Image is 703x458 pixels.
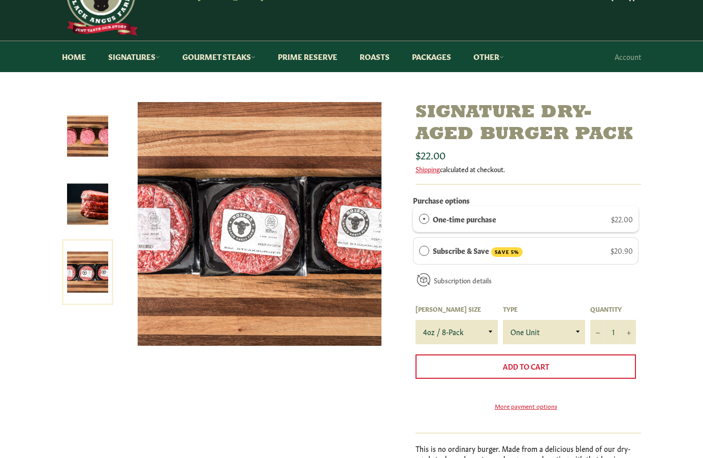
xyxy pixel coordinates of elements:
[416,164,440,174] a: Shipping
[52,41,96,72] a: Home
[416,402,636,410] a: More payment options
[416,165,641,174] div: calculated at checkout.
[98,41,170,72] a: Signatures
[416,305,498,313] label: [PERSON_NAME] Size
[621,320,636,344] button: Increase item quantity by one
[463,41,514,72] a: Other
[138,102,381,346] img: Signature Dry-Aged Burger Pack
[67,184,108,225] img: Signature Dry-Aged Burger Pack
[503,361,549,371] span: Add to Cart
[503,305,585,313] label: Type
[433,213,496,224] label: One-time purchase
[434,275,492,285] a: Subscription details
[402,41,461,72] a: Packages
[611,214,633,224] span: $22.00
[419,245,429,256] div: Subscribe & Save
[610,42,646,72] a: Account
[590,320,605,344] button: Reduce item quantity by one
[413,195,470,205] label: Purchase options
[416,102,641,146] h1: Signature Dry-Aged Burger Pack
[416,147,445,161] span: $22.00
[611,245,633,255] span: $20.90
[433,245,523,257] label: Subscribe & Save
[590,305,636,313] label: Quantity
[172,41,266,72] a: Gourmet Steaks
[491,247,523,257] span: SAVE 5%
[268,41,347,72] a: Prime Reserve
[349,41,400,72] a: Roasts
[67,116,108,157] img: Signature Dry-Aged Burger Pack
[416,354,636,379] button: Add to Cart
[419,213,429,224] div: One-time purchase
